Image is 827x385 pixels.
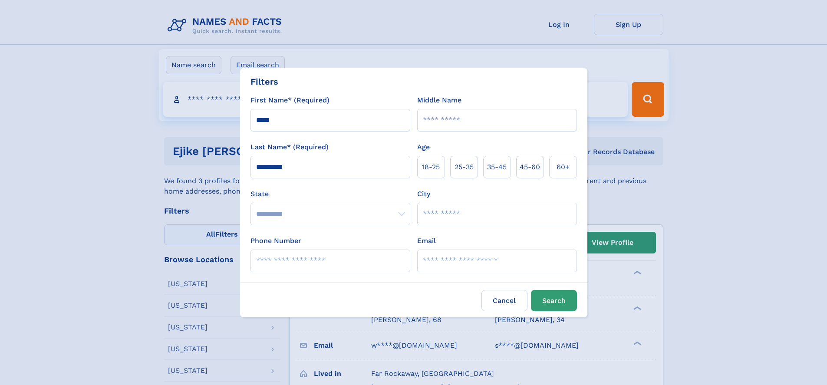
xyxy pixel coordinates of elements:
span: 45‑60 [520,162,540,172]
label: Phone Number [250,236,301,246]
label: Cancel [481,290,527,311]
span: 35‑45 [487,162,507,172]
label: Email [417,236,436,246]
span: 18‑25 [422,162,440,172]
span: 25‑35 [455,162,474,172]
label: Middle Name [417,95,461,105]
button: Search [531,290,577,311]
label: Last Name* (Required) [250,142,329,152]
label: State [250,189,410,199]
label: Age [417,142,430,152]
label: First Name* (Required) [250,95,329,105]
label: City [417,189,430,199]
span: 60+ [557,162,570,172]
div: Filters [250,75,278,88]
